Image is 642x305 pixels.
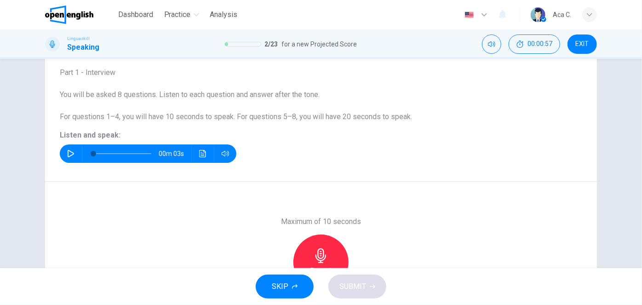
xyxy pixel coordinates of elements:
div: Mute [482,35,501,54]
span: Linguaskill [67,35,90,42]
img: Profile picture [531,7,545,22]
span: Analysis [210,9,238,20]
span: Part 1 - Interview [60,68,115,77]
span: You will be asked 8 questions. Listen to each question and answer after the tone. [60,90,320,99]
span: 00m 03s [159,144,191,163]
h6: Record [311,265,332,276]
button: Record [293,235,349,290]
button: EXIT [567,35,597,54]
button: Analysis [206,6,241,23]
span: EXIT [576,40,589,48]
div: Hide [509,35,560,54]
span: Dashboard [118,9,153,20]
span: 2 / 23 [265,39,278,50]
span: For questions 1–4, you will have 10 seconds to speak. For questions 5–8, you will have 20 seconds... [60,112,412,121]
img: OpenEnglish logo [45,6,93,24]
span: 00:00:57 [527,40,552,48]
div: Aca C. [553,9,571,20]
button: 00:00:57 [509,35,560,54]
span: Listen and speak: [60,131,120,139]
span: Practice [164,9,191,20]
button: Practice [160,6,203,23]
h1: Speaking [67,42,99,53]
span: for a new Projected Score [282,39,357,50]
button: SKIP [256,275,314,299]
button: Click to see the audio transcription [195,144,210,163]
a: OpenEnglish logo [45,6,115,24]
img: en [464,12,475,18]
button: Dashboard [115,6,157,23]
h6: Maximum of 10 seconds [281,216,361,227]
span: SKIP [272,280,288,293]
